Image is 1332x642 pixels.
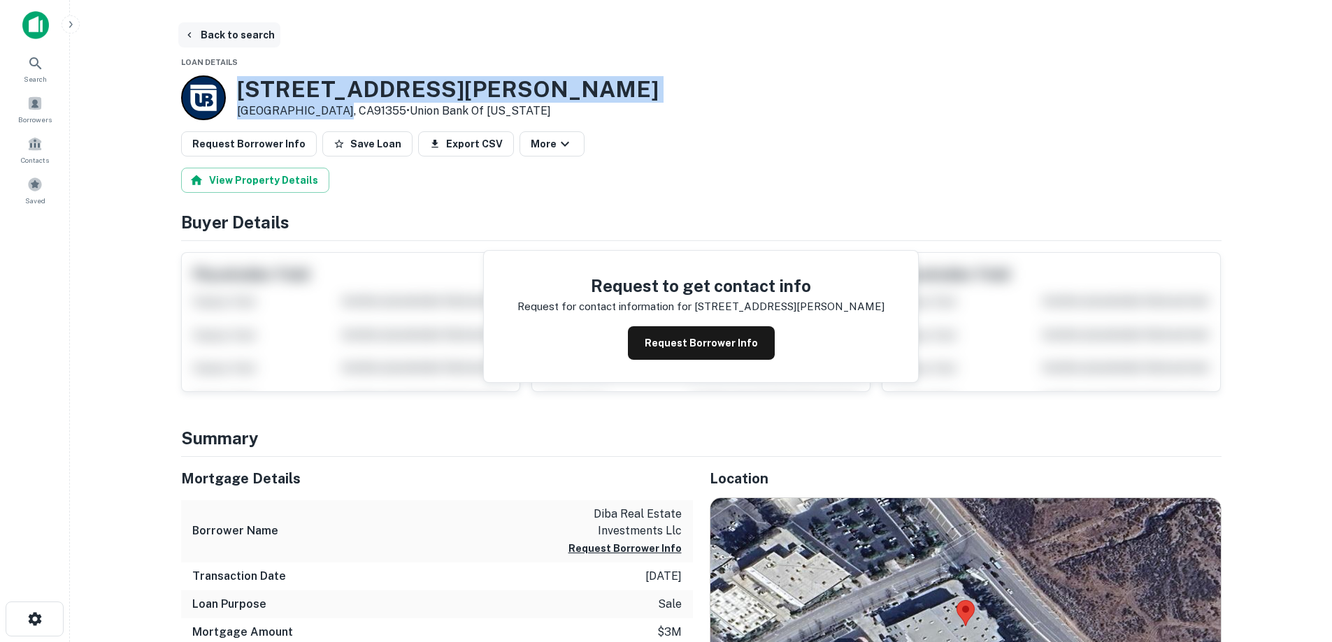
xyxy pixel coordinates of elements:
[178,22,280,48] button: Back to search
[18,114,52,125] span: Borrowers
[568,540,682,557] button: Request Borrower Info
[4,90,66,128] a: Borrowers
[181,168,329,193] button: View Property Details
[192,523,278,539] h6: Borrower Name
[237,103,659,119] p: [GEOGRAPHIC_DATA], CA91355 •
[25,195,45,206] span: Saved
[410,104,551,117] a: Union Bank Of [US_STATE]
[24,73,47,85] span: Search
[192,568,286,585] h6: Transaction Date
[517,298,692,315] p: Request for contact information for
[192,624,293,641] h6: Mortgage Amount
[556,506,682,539] p: diba real estate investments llc
[181,131,317,156] button: Request Borrower Info
[237,76,659,103] h3: [STREET_ADDRESS][PERSON_NAME]
[658,596,682,613] p: sale
[181,210,1222,235] h4: Buyer Details
[181,425,1222,451] h4: Summary
[21,154,49,166] span: Contacts
[628,326,775,360] button: Request Borrower Info
[4,50,66,87] a: Search
[418,131,514,156] button: Export CSV
[517,273,885,298] h4: Request to get contact info
[657,624,682,641] p: $3m
[694,298,885,315] p: [STREET_ADDRESS][PERSON_NAME]
[645,568,682,585] p: [DATE]
[181,58,238,66] span: Loan Details
[4,131,66,168] a: Contacts
[181,468,693,489] h5: Mortgage Details
[322,131,413,156] button: Save Loan
[1262,530,1332,597] iframe: Chat Widget
[710,468,1222,489] h5: Location
[22,11,49,39] img: capitalize-icon.png
[192,596,266,613] h6: Loan Purpose
[4,171,66,209] a: Saved
[520,131,585,156] button: More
